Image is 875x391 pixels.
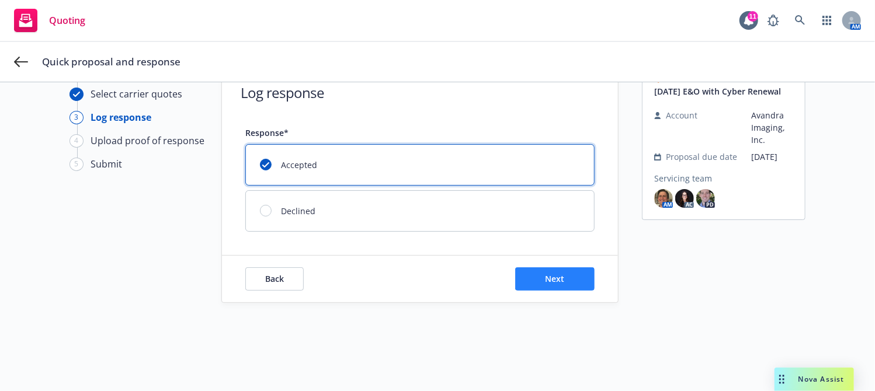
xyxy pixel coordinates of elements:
[515,267,595,291] button: Next
[789,9,812,32] a: Search
[748,11,758,22] div: 11
[281,205,315,217] span: Declined
[91,110,151,124] div: Log response
[775,368,854,391] button: Nova Assist
[762,9,785,32] a: Report a Bug
[9,4,90,37] a: Quoting
[245,127,289,138] span: Response*
[675,189,694,208] span: photoAC
[546,273,565,284] span: Next
[265,273,284,284] span: Back
[666,109,697,121] span: Account
[696,189,715,208] img: photo
[70,158,84,171] div: 5
[49,16,85,25] span: Quoting
[815,9,839,32] a: Switch app
[281,159,317,171] span: Accepted
[775,368,789,391] div: Drag to move
[91,87,182,101] div: Select carrier quotes
[245,267,304,291] button: Back
[70,111,84,124] div: 3
[42,55,180,69] span: Quick proposal and response
[91,134,204,148] div: Upload proof of response
[654,189,673,208] span: photoAM
[654,85,790,97] a: [DATE] E&O with Cyber Renewal
[696,189,715,208] span: photoPD
[241,83,324,102] h1: Log response
[666,151,737,163] span: Proposal due date
[751,151,793,163] span: [DATE]
[654,189,673,208] img: photo
[675,189,694,208] img: photo
[798,374,845,384] span: Nova Assist
[751,109,793,146] span: Avandra Imaging, Inc.
[654,172,793,184] span: Servicing team
[70,134,84,148] div: 4
[91,157,122,171] div: Submit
